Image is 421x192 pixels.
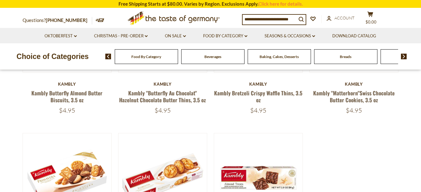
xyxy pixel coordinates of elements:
a: Beverages [204,54,221,59]
a: Christmas - PRE-ORDER [94,33,148,40]
img: next arrow [401,54,407,59]
span: $4.95 [155,106,171,114]
a: Oktoberfest [45,33,77,40]
a: Food By Category [131,54,161,59]
a: Kambly "Matterhorn"Swiss Chocolate Butter Cookies, 3.5 oz [313,89,395,104]
span: $4.95 [346,106,362,114]
img: previous arrow [105,54,111,59]
a: Kambly Butterfly Almond Butter Biscuits, 3.5 oz [31,89,103,104]
a: On Sale [165,33,186,40]
button: $0.00 [361,11,380,27]
p: Questions? [23,16,92,24]
div: Kambly [214,82,303,87]
a: Breads [340,54,351,59]
span: $4.95 [59,106,75,114]
a: Account [327,15,355,22]
div: Kambly [118,82,208,87]
a: Baking, Cakes, Desserts [260,54,299,59]
a: Kambly Bretzeli Crispy Waffle Thins, 3.5 oz [214,89,303,104]
a: [PHONE_NUMBER] [46,17,87,23]
a: Click here for details. [258,1,303,7]
span: $0.00 [366,19,376,24]
div: Kambly [23,82,112,87]
div: Kambly [309,82,399,87]
a: Kambly "Butterfly Au Chocolat" Hazelnut Chocolate Butter Thins, 3.5 oz [119,89,206,104]
a: Food By Category [203,33,247,40]
span: Account [334,15,355,20]
a: Download Catalog [332,33,376,40]
span: $4.95 [250,106,266,114]
a: Seasons & Occasions [265,33,315,40]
